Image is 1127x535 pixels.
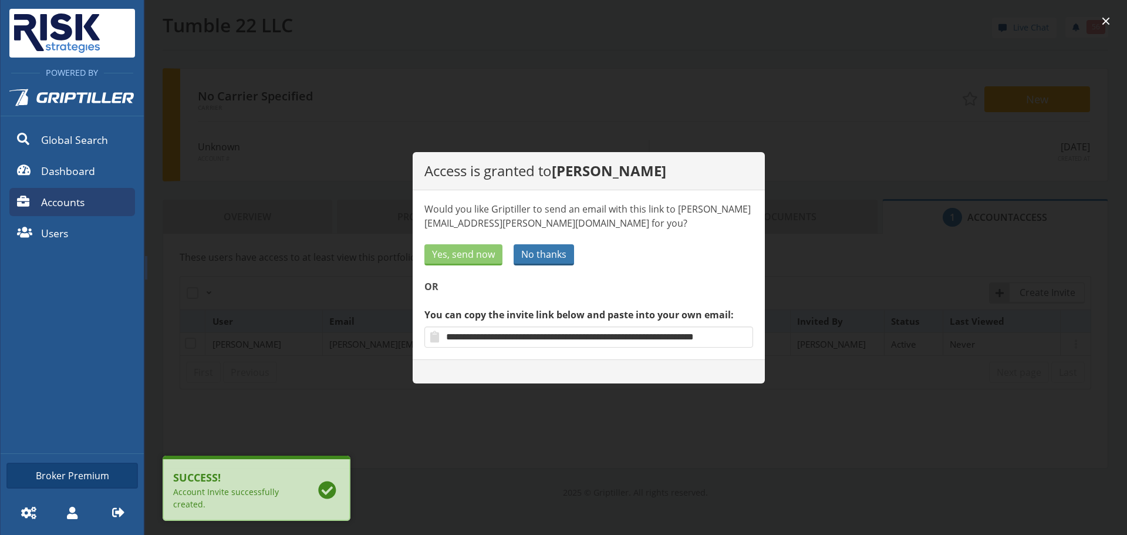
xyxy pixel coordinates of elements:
span: Dashboard [41,163,95,179]
span: Yes, send now [432,247,495,261]
button: Yes, send now [424,244,502,265]
span: Powered By [40,67,104,78]
span: Users [41,226,68,241]
a: Accounts [9,188,135,216]
p: Would you like Griptiller to send an email with this link to [PERSON_NAME][EMAIL_ADDRESS][PERSON_... [424,202,753,230]
span: Global Search [41,132,108,147]
a: Users [9,219,135,247]
a: Dashboard [9,157,135,185]
img: Risk Strategies Company [9,9,104,58]
button: No thanks [514,244,574,265]
label: You can copy the invite link below and paste into your own email: [424,308,753,322]
div: Account Invite successfully created. [173,486,298,510]
strong: OR [424,280,438,293]
a: Griptiller [1,79,144,123]
span: Accounts [41,194,85,210]
p: Access is granted to [424,164,753,178]
b: Success! [173,470,298,486]
a: Global Search [9,126,135,154]
strong: [PERSON_NAME] [552,161,666,180]
a: Broker Premium [6,463,138,489]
